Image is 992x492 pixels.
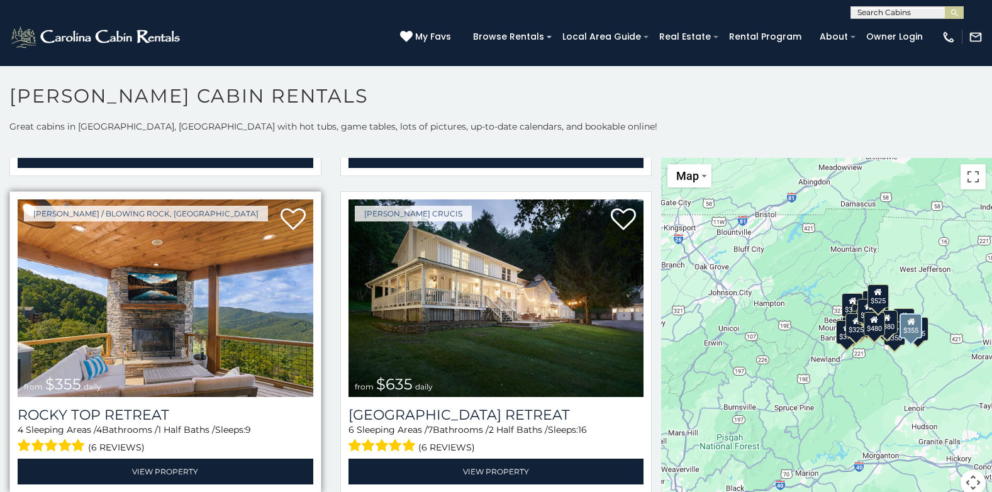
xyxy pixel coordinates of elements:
a: About [813,27,854,47]
span: 9 [245,424,251,435]
span: 4 [18,424,23,435]
span: (6 reviews) [88,439,145,456]
div: $395 [850,311,872,335]
a: [PERSON_NAME] / Blowing Rock, [GEOGRAPHIC_DATA] [24,206,268,221]
span: Map [676,169,699,182]
div: $225 [857,308,878,332]
div: $380 [876,310,898,334]
span: $355 [45,375,81,393]
span: from [355,382,374,391]
div: $930 [893,308,915,332]
span: 2 Half Baths / [489,424,548,435]
img: Rocky Top Retreat [18,199,313,398]
div: $325 [846,313,867,337]
a: Rocky Top Retreat from $355 daily [18,199,313,398]
span: from [24,382,43,391]
span: My Favs [415,30,451,43]
span: (6 reviews) [418,439,475,456]
span: 16 [578,424,587,435]
div: Sleeping Areas / Bathrooms / Sleeps: [348,423,644,456]
span: 1 Half Baths / [158,424,215,435]
div: $525 [867,284,889,308]
div: Sleeping Areas / Bathrooms / Sleeps: [18,423,313,456]
span: daily [84,382,101,391]
span: 4 [96,424,102,435]
button: Toggle fullscreen view [961,164,986,189]
img: Valley Farmhouse Retreat [348,199,644,398]
div: $480 [864,312,885,336]
span: 7 [428,424,433,435]
a: Real Estate [653,27,717,47]
span: daily [415,382,433,391]
img: phone-regular-white.png [942,30,956,44]
div: $355 [900,313,922,338]
a: [GEOGRAPHIC_DATA] Retreat [348,406,644,423]
img: mail-regular-white.png [969,30,983,44]
img: White-1-2.png [9,25,184,50]
h3: Valley Farmhouse Retreat [348,406,644,423]
a: View Property [348,459,644,484]
a: Rocky Top Retreat [18,406,313,423]
button: Change map style [667,164,711,187]
a: Valley Farmhouse Retreat from $635 daily [348,199,644,398]
span: $635 [376,375,413,393]
div: $305 [842,293,864,317]
span: 6 [348,424,354,435]
a: Browse Rentals [467,27,550,47]
a: View Property [18,459,313,484]
a: My Favs [400,30,454,44]
a: [PERSON_NAME] Crucis [355,206,472,221]
a: Add to favorites [611,207,636,233]
a: Local Area Guide [556,27,647,47]
a: Owner Login [860,27,929,47]
a: Rental Program [723,27,808,47]
div: $349 [857,299,879,323]
div: $375 [837,320,858,344]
